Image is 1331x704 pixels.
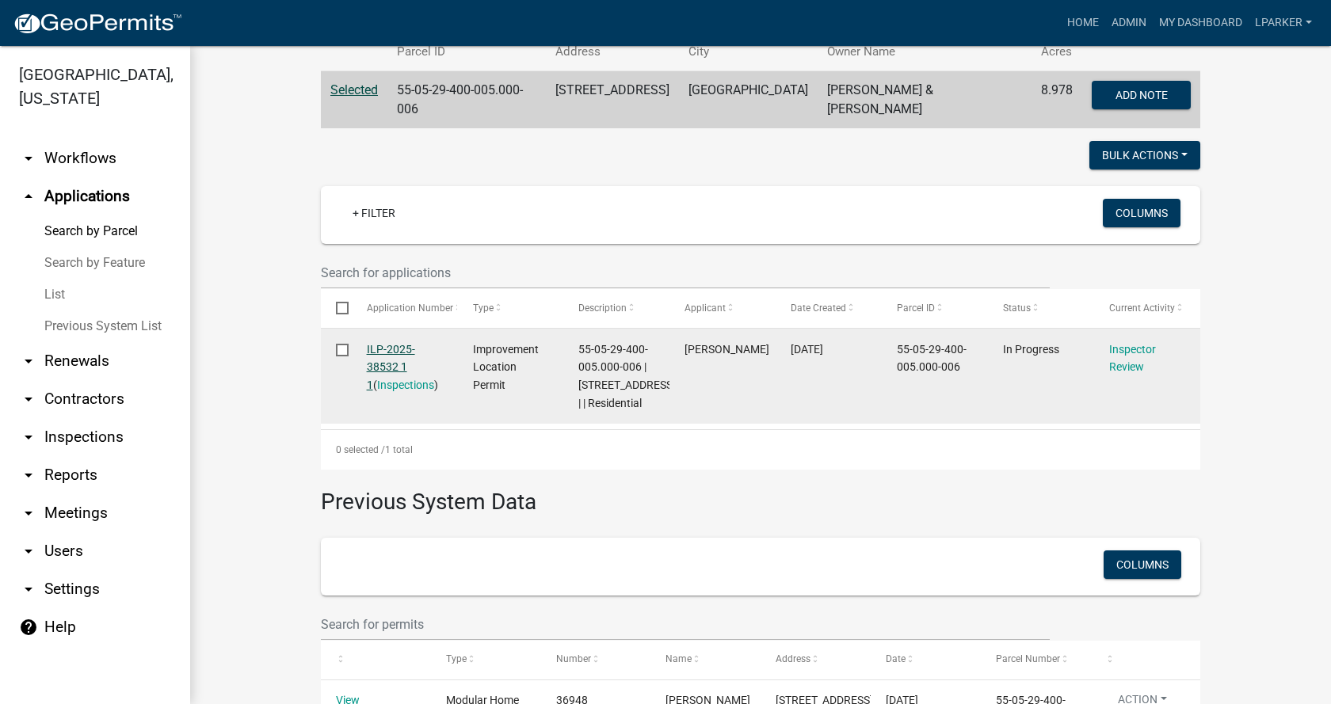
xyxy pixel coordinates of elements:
h3: Previous System Data [321,470,1200,519]
td: [GEOGRAPHIC_DATA] [679,71,818,129]
datatable-header-cell: Status [988,289,1094,327]
datatable-header-cell: Number [541,641,651,679]
datatable-header-cell: Parcel Number [981,641,1091,679]
i: arrow_drop_down [19,542,38,561]
i: help [19,618,38,637]
th: Owner Name [818,33,1032,70]
button: Columns [1104,550,1181,579]
span: Parcel ID [897,303,935,314]
i: arrow_drop_down [19,390,38,409]
span: 55-05-29-400-005.000-006 | 7095 BEECH GROVE RD | | Residential [578,343,676,409]
div: ( ) [367,341,443,394]
a: Inspector Review [1109,343,1156,374]
i: arrow_drop_down [19,352,38,371]
datatable-header-cell: Parcel ID [882,289,988,327]
a: My Dashboard [1153,8,1249,38]
span: Improvement Location Permit [473,343,539,392]
span: Current Activity [1109,303,1175,314]
span: Application Number [367,303,453,314]
span: Date Created [791,303,846,314]
span: Date [886,653,906,664]
a: Admin [1105,8,1153,38]
span: Type [446,653,467,664]
a: ILP-2025-38532 1 1 [367,343,415,392]
span: 0 selected / [336,444,385,455]
span: Address [776,653,810,664]
datatable-header-cell: Applicant [669,289,776,327]
datatable-header-cell: Type [457,289,563,327]
span: Description [578,303,627,314]
i: arrow_drop_down [19,466,38,485]
datatable-header-cell: Current Activity [1094,289,1200,327]
button: Bulk Actions [1089,141,1200,169]
td: 8.978 [1032,71,1082,129]
span: Type [473,303,494,314]
i: arrow_drop_down [19,504,38,523]
datatable-header-cell: Address [761,641,871,679]
i: arrow_drop_up [19,187,38,206]
button: Columns [1103,199,1180,227]
a: + Filter [340,199,408,227]
span: Name [665,653,692,664]
th: Address [546,33,679,70]
datatable-header-cell: Select [321,289,351,327]
i: arrow_drop_down [19,580,38,599]
datatable-header-cell: Date [871,641,981,679]
span: Mary Jayne Sproles [685,343,769,356]
a: Home [1061,8,1105,38]
i: arrow_drop_down [19,149,38,168]
span: Status [1003,303,1031,314]
span: 55-05-29-400-005.000-006 [897,343,967,374]
i: arrow_drop_down [19,428,38,447]
td: [STREET_ADDRESS] [546,71,679,129]
datatable-header-cell: Date Created [776,289,882,327]
span: Number [556,653,591,664]
datatable-header-cell: Name [650,641,761,679]
span: 07/28/2025 [791,343,823,356]
th: Acres [1032,33,1082,70]
datatable-header-cell: Type [431,641,541,679]
span: Applicant [685,303,726,314]
a: Selected [330,82,378,97]
button: Add Note [1092,81,1191,109]
th: City [679,33,818,70]
div: 1 total [321,430,1200,470]
span: Parcel Number [996,653,1060,664]
datatable-header-cell: Application Number [351,289,457,327]
datatable-header-cell: Description [563,289,669,327]
a: Inspections [377,379,434,391]
span: In Progress [1003,343,1059,356]
td: 55-05-29-400-005.000-006 [387,71,546,129]
span: Add Note [1115,89,1167,101]
th: Parcel ID [387,33,546,70]
a: lparker [1249,8,1318,38]
input: Search for applications [321,257,1050,289]
td: [PERSON_NAME] & [PERSON_NAME] [818,71,1032,129]
input: Search for permits [321,608,1050,641]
